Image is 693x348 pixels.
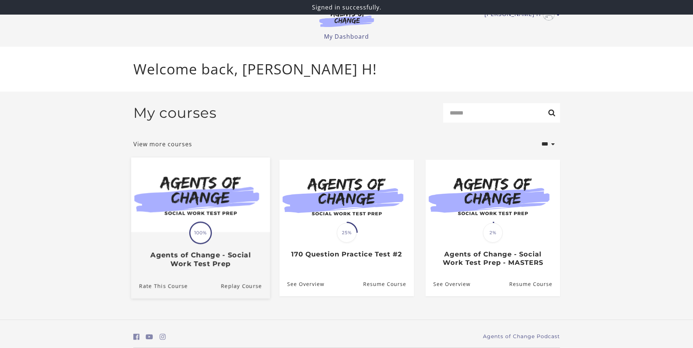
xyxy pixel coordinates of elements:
[483,333,560,340] a: Agents of Change Podcast
[312,10,382,27] img: Agents of Change Logo
[133,332,140,342] a: https://www.facebook.com/groups/aswbtestprep (Open in a new window)
[146,332,153,342] a: https://www.youtube.com/c/AgentsofChangeTestPrepbyMeaganMitchell (Open in a new window)
[133,333,140,340] i: https://www.facebook.com/groups/aswbtestprep (Open in a new window)
[426,272,471,296] a: Agents of Change - Social Work Test Prep - MASTERS: See Overview
[287,250,406,259] h3: 170 Question Practice Test #2
[3,3,690,12] p: Signed in successfully.
[484,9,556,20] a: Toggle menu
[279,272,324,296] a: 170 Question Practice Test #2: See Overview
[131,274,187,298] a: Agents of Change - Social Work Test Prep: Rate This Course
[133,104,217,121] h2: My courses
[337,223,357,243] span: 25%
[139,251,262,268] h3: Agents of Change - Social Work Test Prep
[146,333,153,340] i: https://www.youtube.com/c/AgentsofChangeTestPrepbyMeaganMitchell (Open in a new window)
[190,223,211,243] span: 100%
[483,223,503,243] span: 2%
[133,140,192,148] a: View more courses
[133,58,560,80] p: Welcome back, [PERSON_NAME] H!
[324,32,369,40] a: My Dashboard
[221,274,270,298] a: Agents of Change - Social Work Test Prep: Resume Course
[509,272,560,296] a: Agents of Change - Social Work Test Prep - MASTERS: Resume Course
[160,332,166,342] a: https://www.instagram.com/agentsofchangeprep/ (Open in a new window)
[363,272,414,296] a: 170 Question Practice Test #2: Resume Course
[160,333,166,340] i: https://www.instagram.com/agentsofchangeprep/ (Open in a new window)
[433,250,552,267] h3: Agents of Change - Social Work Test Prep - MASTERS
